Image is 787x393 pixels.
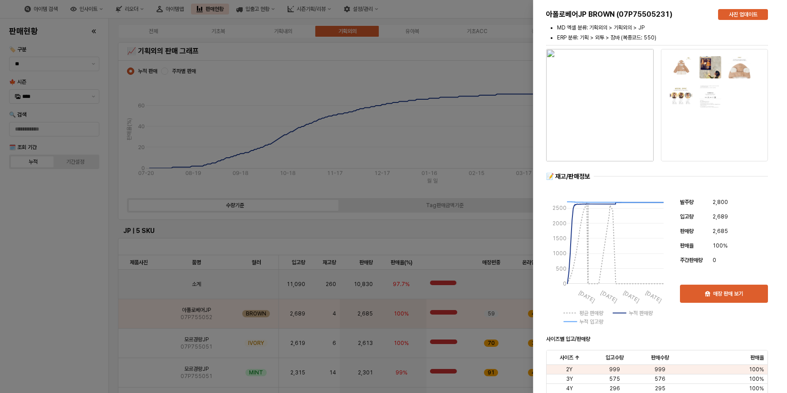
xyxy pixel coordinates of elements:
div: 📝 재고/판매정보 [546,172,590,181]
span: 4Y [566,385,573,392]
span: 295 [655,385,665,392]
li: MD 엑셀 분류: 기획외의 > 기획외의 > JP [557,24,768,32]
strong: 사이즈별 입고/판매량 [546,336,590,342]
li: ERP 분류: 기획 > 외투 > 잠바 (복종코드: 550) [557,34,768,42]
span: 판매수량 [651,354,669,361]
span: 판매량 [680,228,694,234]
span: 296 [610,385,620,392]
span: 100% [749,375,764,383]
span: 2Y [566,366,572,373]
span: 입고량 [680,213,694,220]
span: 입고수량 [606,354,624,361]
span: 사이즈 [560,354,573,361]
p: 사진 업데이트 [729,11,758,18]
span: 판매율 [750,354,764,361]
span: 2,689 [713,212,728,221]
h5: 아폴로베어JP BROWN (07P75505231) [546,10,711,19]
button: 사진 업데이트 [718,9,768,20]
button: 매장 판매 보기 [680,285,768,303]
span: 100% [749,385,764,392]
span: 주간판매량 [680,257,703,263]
span: 2,685 [713,227,728,236]
span: 2,800 [713,198,728,207]
span: 0 [713,256,716,265]
span: 576 [655,375,665,383]
span: 999 [655,366,665,373]
span: 100% [713,241,728,250]
span: 100% [749,366,764,373]
span: 판매율 [680,243,694,249]
p: 매장 판매 보기 [713,290,743,297]
span: 발주량 [680,199,694,205]
span: 575 [609,375,620,383]
span: 3Y [566,375,573,383]
span: 999 [609,366,620,373]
